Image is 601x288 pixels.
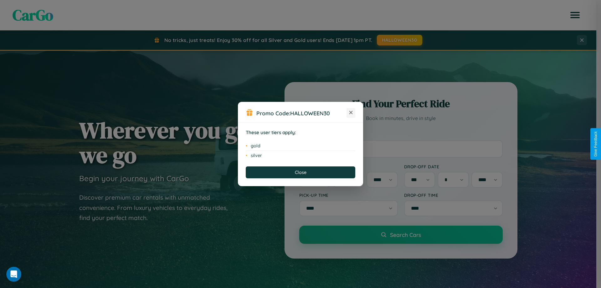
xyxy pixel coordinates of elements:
[246,141,355,151] li: gold
[290,110,330,117] b: HALLOWEEN30
[246,151,355,160] li: silver
[593,131,598,157] div: Give Feedback
[6,267,21,282] iframe: Intercom live chat
[256,110,347,117] h3: Promo Code:
[246,129,296,135] strong: These user tiers apply:
[246,166,355,178] button: Close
